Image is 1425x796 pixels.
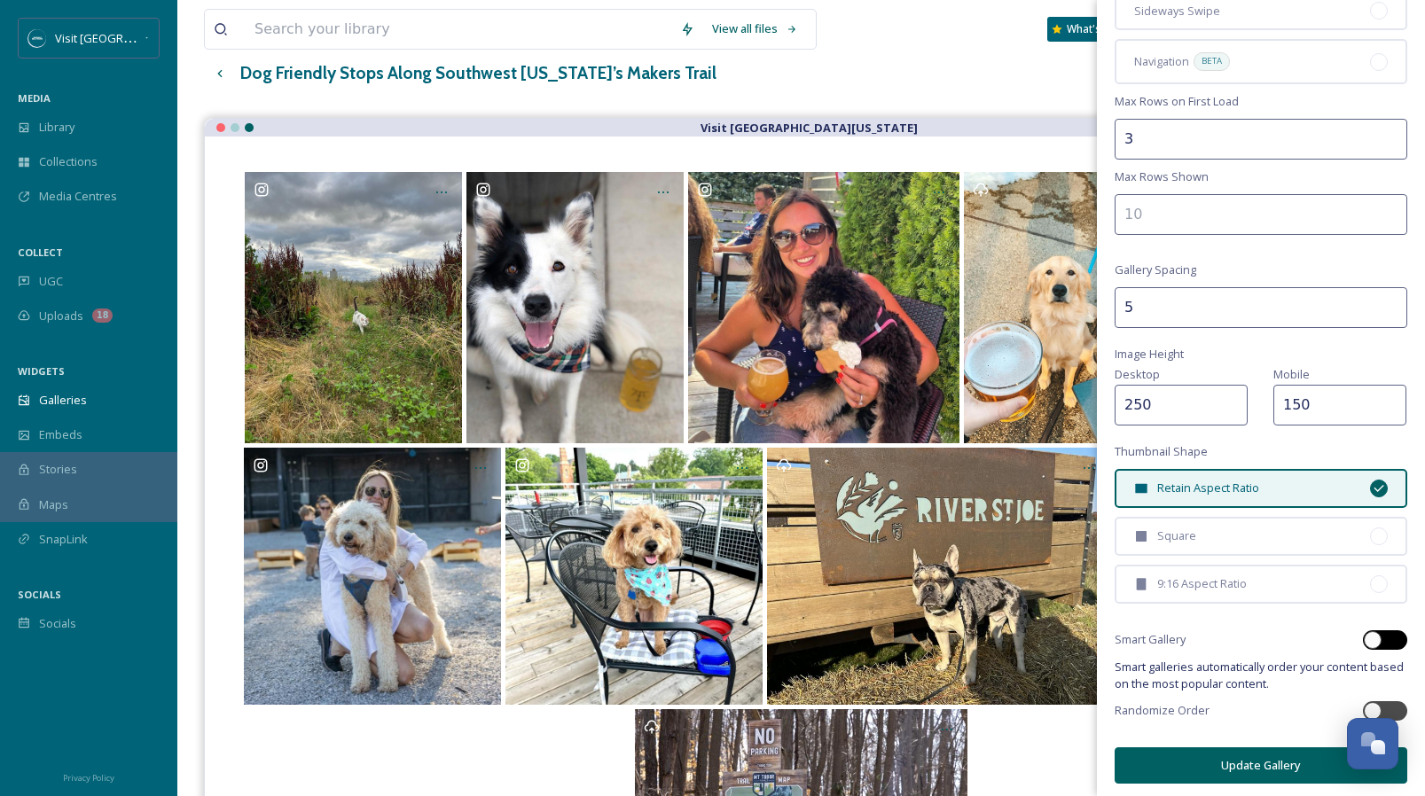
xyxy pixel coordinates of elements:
[39,308,83,324] span: Uploads
[1273,366,1310,382] span: Mobile
[1115,168,1209,185] span: Max Rows Shown
[39,461,77,478] span: Stories
[39,119,74,136] span: Library
[39,273,63,290] span: UGC
[1115,366,1160,382] span: Desktop
[39,426,82,443] span: Embeds
[63,766,114,787] a: Privacy Policy
[703,12,807,46] a: View all files
[18,588,61,601] span: SOCIALS
[39,531,88,548] span: SnapLink
[962,172,1138,443] a: Opens media popup. Media description: Copy of 962579cd-14a8-6939-fc3e-da46702eb030.jpg.
[1115,93,1239,110] span: Max Rows on First Load
[240,60,716,86] h3: Dog Friendly Stops Along Southwest [US_STATE]’s Makers Trail
[1115,385,1248,425] input: 250
[39,615,76,632] span: Socials
[1115,119,1407,160] input: 2
[1115,261,1196,278] span: Gallery Spacing
[1157,575,1247,592] span: 9:16 Aspect Ratio
[1157,527,1196,544] span: Square
[1115,346,1184,363] span: Image Height
[764,448,1111,705] a: Opens media popup. Media description: 6a6630c8-30c1-8212-f448-0be019e00c9a.jpg.
[1115,702,1210,719] span: Randomize Order
[1202,55,1222,67] span: BETA
[1115,287,1407,328] input: 2
[39,496,68,513] span: Maps
[1115,194,1407,235] input: 10
[28,29,46,47] img: SM%20Social%20Profile.png
[701,120,918,136] strong: Visit [GEOGRAPHIC_DATA][US_STATE]
[686,172,962,443] a: Opens media popup. Media description: Rights approved at 2021-02-17T20:35:37.723+0000 by sydney.t...
[1115,443,1208,460] span: Thumbnail Shape
[18,91,51,105] span: MEDIA
[39,153,98,170] span: Collections
[63,772,114,784] span: Privacy Policy
[465,172,686,443] a: Opens media popup. Media description: Rights approved at 2020-07-22T20:27:54.007+0000 by saulgoodyo.
[242,448,504,705] a: Opens media popup. Media description: Rights approved at 2023-09-26T18:02:34.688+0000 by roundbar...
[55,29,253,46] span: Visit [GEOGRAPHIC_DATA][US_STATE]
[246,10,671,49] input: Search your library
[1134,3,1220,20] span: Sideways Swipe
[18,364,65,378] span: WIDGETS
[1134,53,1189,70] span: Navigation
[1047,17,1136,42] a: What's New
[503,448,764,705] a: Opens media popup. Media description: Rights approved at 2023-06-22T13:19:15.000+0000 by ironshoe...
[39,392,87,409] span: Galleries
[1115,659,1407,692] span: Smart galleries automatically order your content based on the most popular content.
[18,246,63,259] span: COLLECT
[243,172,465,443] a: Opens media popup. Media description: riverstjoe-3480596.jpg.
[1115,631,1186,648] span: Smart Gallery
[1115,747,1407,784] button: Update Gallery
[39,188,117,205] span: Media Centres
[1273,385,1406,425] input: 250
[1157,480,1259,496] span: Retain Aspect Ratio
[1347,718,1398,769] button: Open Chat
[92,308,113,323] div: 18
